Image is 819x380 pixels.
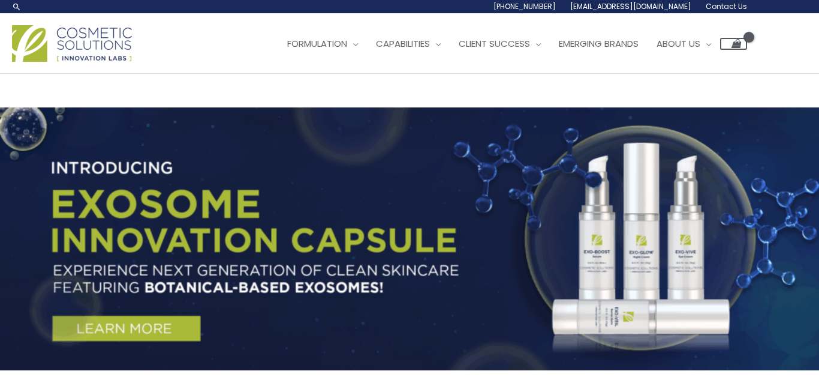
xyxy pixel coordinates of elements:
a: View Shopping Cart, empty [720,38,747,50]
span: [PHONE_NUMBER] [493,1,556,11]
span: About Us [657,37,700,50]
span: Contact Us [706,1,747,11]
a: Emerging Brands [550,26,648,62]
a: Client Success [450,26,550,62]
a: Capabilities [367,26,450,62]
span: Emerging Brands [559,37,639,50]
a: Search icon link [12,2,22,11]
a: Formulation [278,26,367,62]
span: Client Success [459,37,530,50]
span: Capabilities [376,37,430,50]
span: [EMAIL_ADDRESS][DOMAIN_NAME] [570,1,691,11]
img: Cosmetic Solutions Logo [12,25,132,62]
nav: Site Navigation [269,26,747,62]
span: Formulation [287,37,347,50]
a: About Us [648,26,720,62]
